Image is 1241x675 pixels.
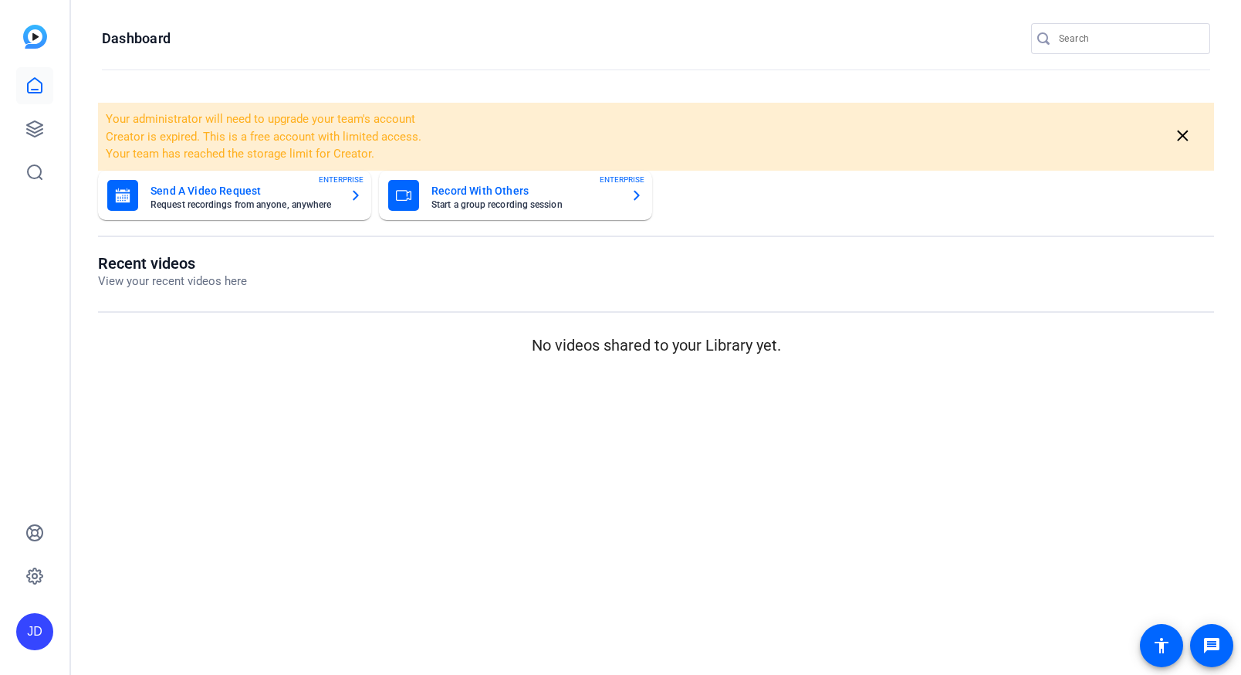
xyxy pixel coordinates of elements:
[431,200,618,209] mat-card-subtitle: Start a group recording session
[1152,636,1171,655] mat-icon: accessibility
[1059,29,1198,48] input: Search
[319,174,364,185] span: ENTERPRISE
[1202,636,1221,655] mat-icon: message
[98,334,1214,357] p: No videos shared to your Library yet.
[431,181,618,200] mat-card-title: Record With Others
[150,181,337,200] mat-card-title: Send A Video Request
[102,29,171,48] h1: Dashboard
[1173,127,1192,146] mat-icon: close
[98,171,371,220] button: Send A Video RequestRequest recordings from anyone, anywhereENTERPRISE
[98,254,247,273] h1: Recent videos
[379,171,652,220] button: Record With OthersStart a group recording sessionENTERPRISE
[106,128,999,146] li: Creator is expired. This is a free account with limited access.
[106,112,415,126] span: Your administrator will need to upgrade your team's account
[600,174,644,185] span: ENTERPRISE
[16,613,53,650] div: JD
[23,25,47,49] img: blue-gradient.svg
[98,273,247,290] p: View your recent videos here
[150,200,337,209] mat-card-subtitle: Request recordings from anyone, anywhere
[106,145,999,163] li: Your team has reached the storage limit for Creator.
